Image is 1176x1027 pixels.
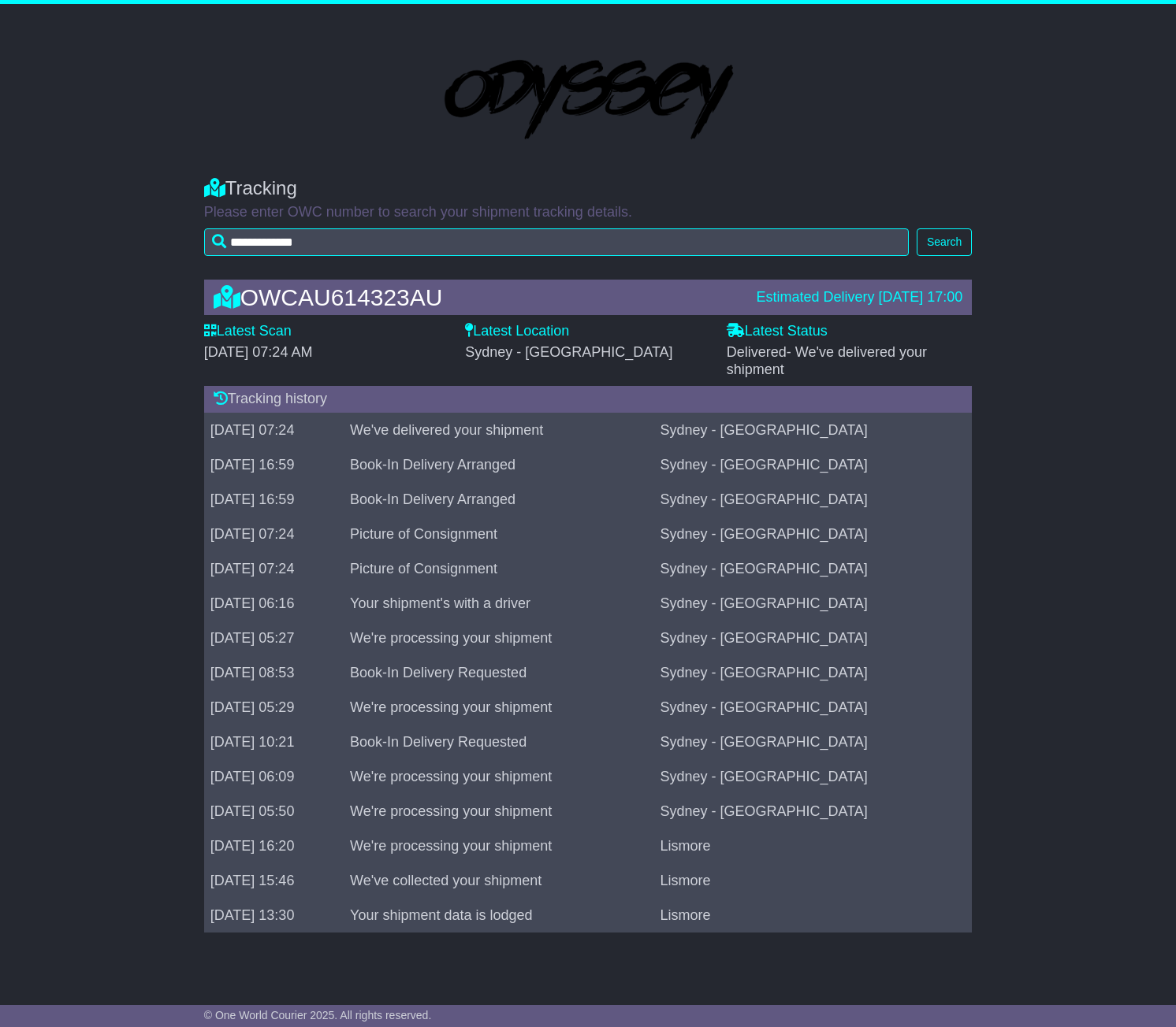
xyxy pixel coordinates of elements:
[204,204,973,221] p: Please enter OWC number to search your shipment tracking details.
[653,621,972,655] td: Sydney - [GEOGRAPHIC_DATA]
[204,655,344,690] td: [DATE] 08:53
[344,621,653,655] td: We're processing your shipment
[917,228,972,256] button: Search
[465,344,672,360] span: Sydney - [GEOGRAPHIC_DATA]
[727,344,927,377] span: Delivered
[653,482,972,517] td: Sydney - [GEOGRAPHIC_DATA]
[204,386,973,413] div: Tracking history
[204,413,344,447] td: [DATE] 07:24
[204,586,344,621] td: [DATE] 06:16
[727,344,927,377] span: - We've delivered your shipment
[465,323,569,340] label: Latest Location
[653,725,972,759] td: Sydney - [GEOGRAPHIC_DATA]
[204,344,313,360] span: [DATE] 07:24 AM
[204,898,344,932] td: [DATE] 13:30
[204,725,344,759] td: [DATE] 10:21
[344,655,653,690] td: Book-In Delivery Requested
[432,28,745,161] img: GetCustomerLogo
[344,413,653,447] td: We've delivered your shipment
[204,621,344,655] td: [DATE] 05:27
[653,898,972,932] td: Lismore
[206,284,749,310] div: OWCAU614323AU
[653,863,972,898] td: Lismore
[653,829,972,863] td: Lismore
[344,898,653,932] td: Your shipment data is lodged
[653,794,972,829] td: Sydney - [GEOGRAPHIC_DATA]
[204,829,344,863] td: [DATE] 16:20
[344,482,653,517] td: Book-In Delivery Arranged
[204,551,344,586] td: [DATE] 07:24
[653,551,972,586] td: Sydney - [GEOGRAPHIC_DATA]
[344,759,653,794] td: We're processing your shipment
[653,413,972,447] td: Sydney - [GEOGRAPHIC_DATA]
[204,323,292,340] label: Latest Scan
[204,759,344,794] td: [DATE] 06:09
[344,517,653,551] td: Picture of Consignment
[727,323,828,340] label: Latest Status
[344,794,653,829] td: We're processing your shipment
[344,447,653,482] td: Book-In Delivery Arranged
[653,586,972,621] td: Sydney - [GEOGRAPHIC_DATA]
[204,517,344,551] td: [DATE] 07:24
[653,447,972,482] td: Sydney - [GEOGRAPHIC_DATA]
[344,829,653,863] td: We're processing your shipment
[344,725,653,759] td: Book-In Delivery Requested
[204,1009,432,1021] span: © One World Courier 2025. All rights reserved.
[344,690,653,725] td: We're processing your shipment
[204,863,344,898] td: [DATE] 15:46
[757,289,963,306] div: Estimated Delivery [DATE] 17:00
[204,177,973,200] div: Tracking
[653,759,972,794] td: Sydney - [GEOGRAPHIC_DATA]
[653,517,972,551] td: Sydney - [GEOGRAPHIC_DATA]
[653,690,972,725] td: Sydney - [GEOGRAPHIC_DATA]
[344,551,653,586] td: Picture of Consignment
[653,655,972,690] td: Sydney - [GEOGRAPHIC_DATA]
[204,447,344,482] td: [DATE] 16:59
[344,863,653,898] td: We've collected your shipment
[204,482,344,517] td: [DATE] 16:59
[344,586,653,621] td: Your shipment's with a driver
[204,794,344,829] td: [DATE] 05:50
[204,690,344,725] td: [DATE] 05:29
